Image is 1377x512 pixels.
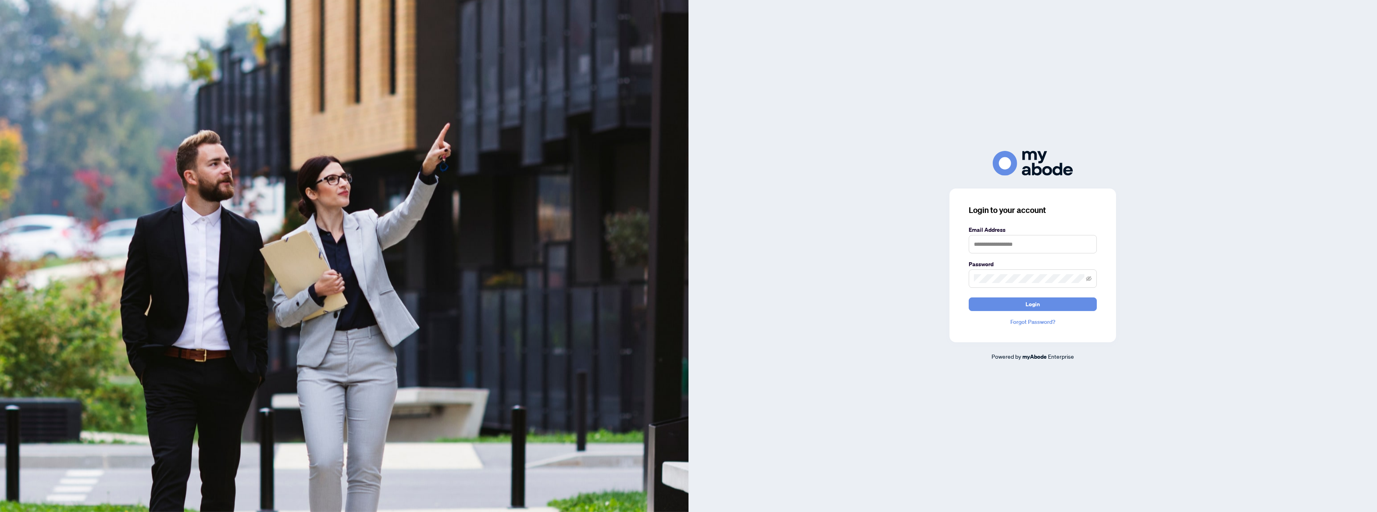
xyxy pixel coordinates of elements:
label: Email Address [969,225,1097,234]
span: Powered by [992,353,1021,360]
img: ma-logo [993,151,1073,175]
a: myAbode [1022,352,1047,361]
button: Login [969,297,1097,311]
h3: Login to your account [969,205,1097,216]
span: Login [1026,298,1040,311]
a: Forgot Password? [969,317,1097,326]
span: eye-invisible [1086,276,1092,281]
label: Password [969,260,1097,269]
span: Enterprise [1048,353,1074,360]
